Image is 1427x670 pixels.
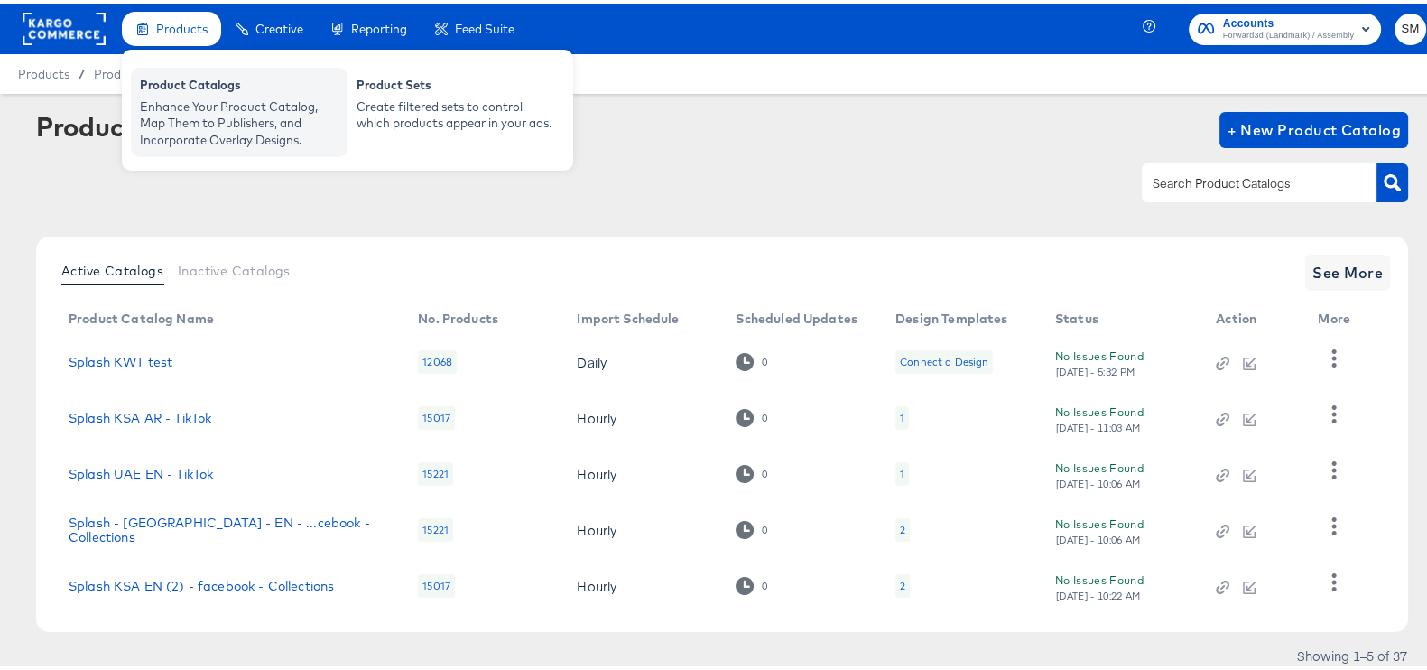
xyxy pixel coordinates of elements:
[418,403,455,426] div: 15017
[1305,251,1390,287] button: See More
[900,519,905,534] div: 2
[900,463,904,478] div: 1
[736,573,767,591] div: 0
[69,512,382,541] a: Splash - [GEOGRAPHIC_DATA] - EN - ...cebook - Collections
[1303,302,1372,330] th: More
[69,351,172,366] a: Splash KWT test
[562,442,721,498] td: Hourly
[61,260,163,275] span: Active Catalogs
[69,575,334,590] a: Splash KSA EN (2) - facebook - Collections
[562,386,721,442] td: Hourly
[761,576,768,589] div: 0
[18,63,69,78] span: Products
[736,349,767,367] div: 0
[761,408,768,421] div: 0
[1227,114,1401,139] span: + New Product Catalog
[418,308,498,322] div: No. Products
[1312,256,1383,282] span: See More
[562,498,721,554] td: Hourly
[69,463,213,478] a: Splash UAE EN - TikTok
[577,308,679,322] div: Import Schedule
[69,63,94,78] span: /
[1219,108,1408,144] button: + New Product Catalog
[156,18,208,33] span: Products
[255,18,303,33] span: Creative
[761,520,768,533] div: 0
[761,464,768,477] div: 0
[761,352,768,365] div: 0
[1223,11,1354,30] span: Accounts
[900,575,905,590] div: 2
[418,515,453,538] div: 15221
[1395,10,1426,42] button: SM
[562,330,721,386] td: Daily
[418,571,455,594] div: 15017
[1201,302,1303,330] th: Action
[455,18,514,33] span: Feed Suite
[418,347,457,370] div: 12068
[1296,646,1408,658] div: Showing 1–5 of 37
[736,517,767,535] div: 0
[1041,302,1201,330] th: Status
[736,405,767,423] div: 0
[895,308,1007,322] div: Design Templates
[895,571,910,594] div: 2
[895,347,993,370] div: Connect a Design
[562,554,721,610] td: Hourly
[36,108,256,137] div: Product Catalogs
[1149,170,1341,191] input: Search Product Catalogs
[94,63,194,78] a: Product Catalogs
[69,407,211,422] a: Splash KSA AR - TikTok
[895,403,909,426] div: 1
[418,459,453,482] div: 15221
[900,351,988,366] div: Connect a Design
[895,515,910,538] div: 2
[736,308,857,322] div: Scheduled Updates
[1189,10,1381,42] button: AccountsForward3d (Landmark) / Assembly
[1223,25,1354,40] span: Forward3d (Landmark) / Assembly
[736,461,767,479] div: 0
[178,260,291,275] span: Inactive Catalogs
[895,459,909,482] div: 1
[351,18,407,33] span: Reporting
[69,308,214,322] div: Product Catalog Name
[900,407,904,422] div: 1
[1402,15,1419,36] span: SM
